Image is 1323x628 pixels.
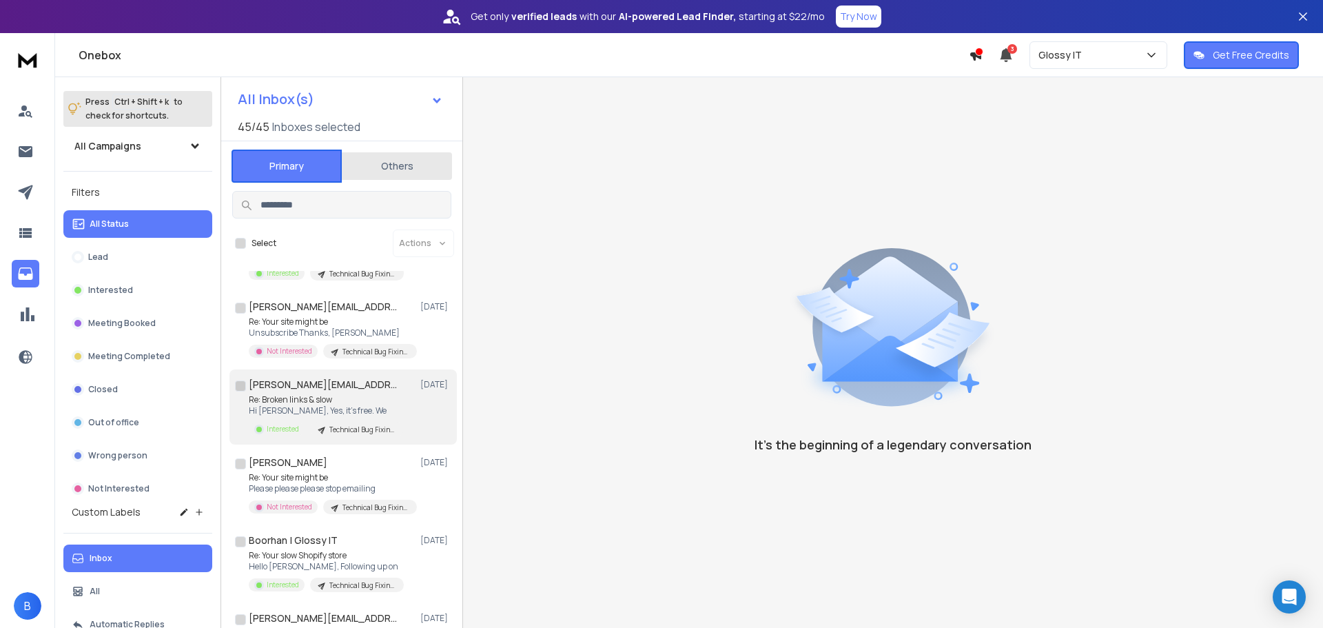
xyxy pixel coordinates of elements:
[63,578,212,605] button: All
[88,417,139,428] p: Out of office
[267,580,299,590] p: Interested
[88,285,133,296] p: Interested
[1213,48,1289,62] p: Get Free Credits
[342,347,409,357] p: Technical Bug Fixing and Loading Speed | EU
[232,150,342,183] button: Primary
[88,252,108,263] p: Lead
[249,534,338,547] h1: Boorhan | Glossy IT
[249,472,414,483] p: Re: Your site might be
[88,318,156,329] p: Meeting Booked
[420,535,451,546] p: [DATE]
[63,409,212,436] button: Out of office
[329,425,396,435] p: Technical Bug Fixing and Loading Speed | EU
[79,47,969,63] h1: Onebox
[63,183,212,202] h3: Filters
[249,483,414,494] p: Please please please stop emailing
[342,151,452,181] button: Others
[755,435,1032,454] p: It’s the beginning of a legendary conversation
[471,10,825,23] p: Get only with our starting at $22/mo
[252,238,276,249] label: Select
[249,405,404,416] p: Hi [PERSON_NAME], Yes, it's free. We
[88,483,150,494] p: Not Interested
[63,210,212,238] button: All Status
[249,561,404,572] p: Hello [PERSON_NAME], Following up on
[249,327,414,338] p: Unsubscribe Thanks, [PERSON_NAME]
[63,442,212,469] button: Wrong person
[85,95,183,123] p: Press to check for shortcuts.
[249,378,400,392] h1: [PERSON_NAME][EMAIL_ADDRESS][DOMAIN_NAME]
[238,92,314,106] h1: All Inbox(s)
[72,505,141,519] h3: Custom Labels
[14,592,41,620] button: B
[267,424,299,434] p: Interested
[329,269,396,279] p: Technical Bug Fixing and Loading Speed | EU
[1273,580,1306,614] div: Open Intercom Messenger
[63,243,212,271] button: Lead
[1038,48,1087,62] p: Glossy IT
[63,310,212,337] button: Meeting Booked
[249,611,400,625] h1: [PERSON_NAME][EMAIL_ADDRESS][DOMAIN_NAME]
[267,502,312,512] p: Not Interested
[88,450,147,461] p: Wrong person
[227,85,454,113] button: All Inbox(s)
[63,475,212,503] button: Not Interested
[619,10,736,23] strong: AI-powered Lead Finder,
[238,119,269,135] span: 45 / 45
[63,276,212,304] button: Interested
[420,379,451,390] p: [DATE]
[420,613,451,624] p: [DATE]
[63,132,212,160] button: All Campaigns
[329,580,396,591] p: Technical Bug Fixing and Loading Speed | [GEOGRAPHIC_DATA]
[249,316,414,327] p: Re: Your site might be
[511,10,577,23] strong: verified leads
[63,545,212,572] button: Inbox
[90,586,100,597] p: All
[420,301,451,312] p: [DATE]
[249,300,400,314] h1: [PERSON_NAME][EMAIL_ADDRESS][DOMAIN_NAME]
[420,457,451,468] p: [DATE]
[88,351,170,362] p: Meeting Completed
[1184,41,1299,69] button: Get Free Credits
[249,550,404,561] p: Re: Your slow Shopify store
[14,47,41,72] img: logo
[74,139,141,153] h1: All Campaigns
[90,553,112,564] p: Inbox
[63,343,212,370] button: Meeting Completed
[840,10,877,23] p: Try Now
[836,6,881,28] button: Try Now
[88,384,118,395] p: Closed
[90,219,129,230] p: All Status
[272,119,360,135] h3: Inboxes selected
[342,503,409,513] p: Technical Bug Fixing and Loading Speed | EU
[63,376,212,403] button: Closed
[249,394,404,405] p: Re: Broken links & slow
[249,456,327,469] h1: [PERSON_NAME]
[267,346,312,356] p: Not Interested
[1007,44,1017,54] span: 3
[112,94,171,110] span: Ctrl + Shift + k
[267,268,299,278] p: Interested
